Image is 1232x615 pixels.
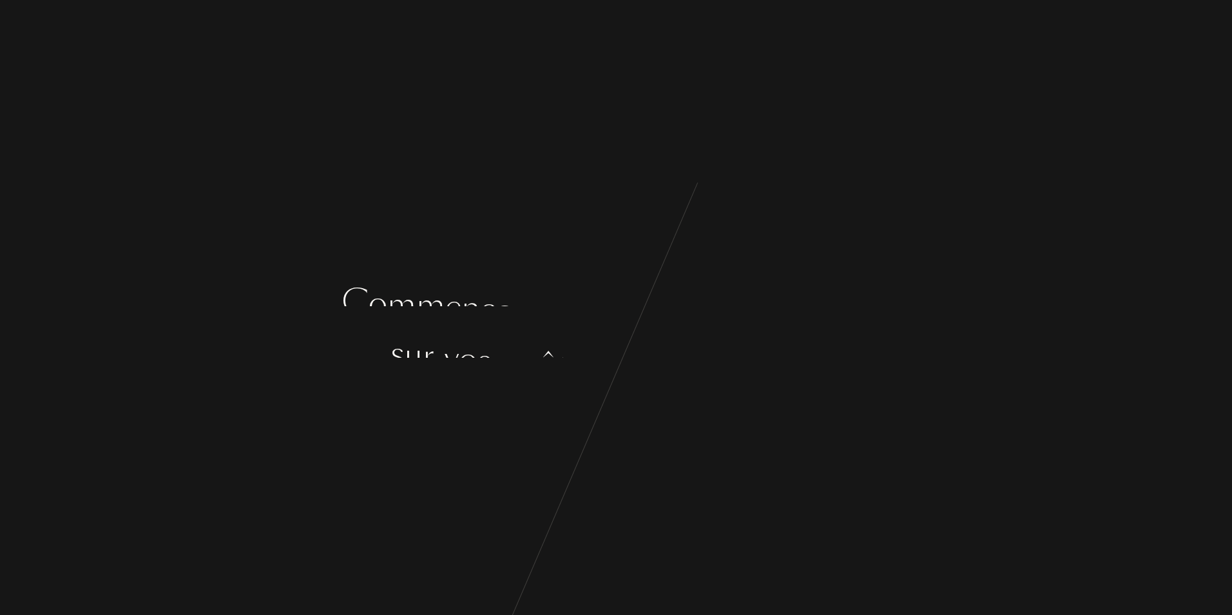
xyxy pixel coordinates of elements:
div: r [744,309,756,358]
div: n [809,309,828,358]
div: g [502,309,521,358]
div: s [728,258,742,306]
div: i [736,309,744,358]
div: i [831,258,838,306]
div: a [688,309,704,358]
div: u [694,258,712,306]
div: s [568,309,582,358]
div: l [667,258,675,306]
div: s [477,309,492,358]
div: u [771,258,789,306]
div: p [718,309,736,358]
div: q [753,258,771,306]
div: m [387,258,416,306]
div: t [609,309,620,358]
div: s [876,258,890,306]
div: s [663,309,677,358]
div: p [557,258,576,306]
div: s [805,258,820,306]
div: q [675,258,694,306]
div: a [576,258,592,306]
div: s [704,309,718,358]
div: e [651,258,667,306]
div: v [445,309,459,358]
div: n [857,258,876,306]
div: e [789,258,805,306]
div: C [342,258,369,306]
div: o [496,258,514,306]
div: e [593,309,609,358]
div: o [644,309,663,358]
div: s [533,258,547,306]
div: a [756,309,772,358]
div: e [712,258,728,306]
div: t [557,309,568,358]
div: q [614,258,633,306]
div: r [592,258,604,306]
div: v [630,309,644,358]
div: u [405,309,423,358]
div: t [772,309,783,358]
div: ç [480,258,496,306]
div: u [633,258,651,306]
div: s [828,309,842,358]
div: n [461,258,480,306]
div: o [459,309,477,358]
div: i [783,309,791,358]
div: t [820,258,831,306]
div: o [521,309,539,358]
div: û [539,309,557,358]
div: n [514,258,533,306]
div: o [369,258,387,306]
div: o [791,309,809,358]
div: s [390,309,405,358]
div: r [423,309,434,358]
div: e [445,258,461,306]
div: o [838,258,857,306]
div: m [416,258,445,306]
